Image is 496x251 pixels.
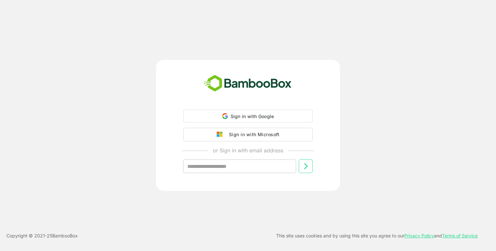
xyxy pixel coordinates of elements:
img: bamboobox [201,73,295,94]
a: Privacy Policy [404,233,434,238]
p: or Sign in with email address [213,147,283,154]
button: Sign in with Microsoft [183,128,313,141]
div: Sign in with Microsoft [226,130,279,139]
p: This site uses cookies and by using this site you agree to our and [276,232,478,240]
div: Sign in with Google [183,110,313,123]
p: Copyright © 2021- 25 BambooBox [6,232,78,240]
a: Terms of Service [442,233,478,238]
span: Sign in with Google [231,114,274,119]
img: google [217,132,226,137]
